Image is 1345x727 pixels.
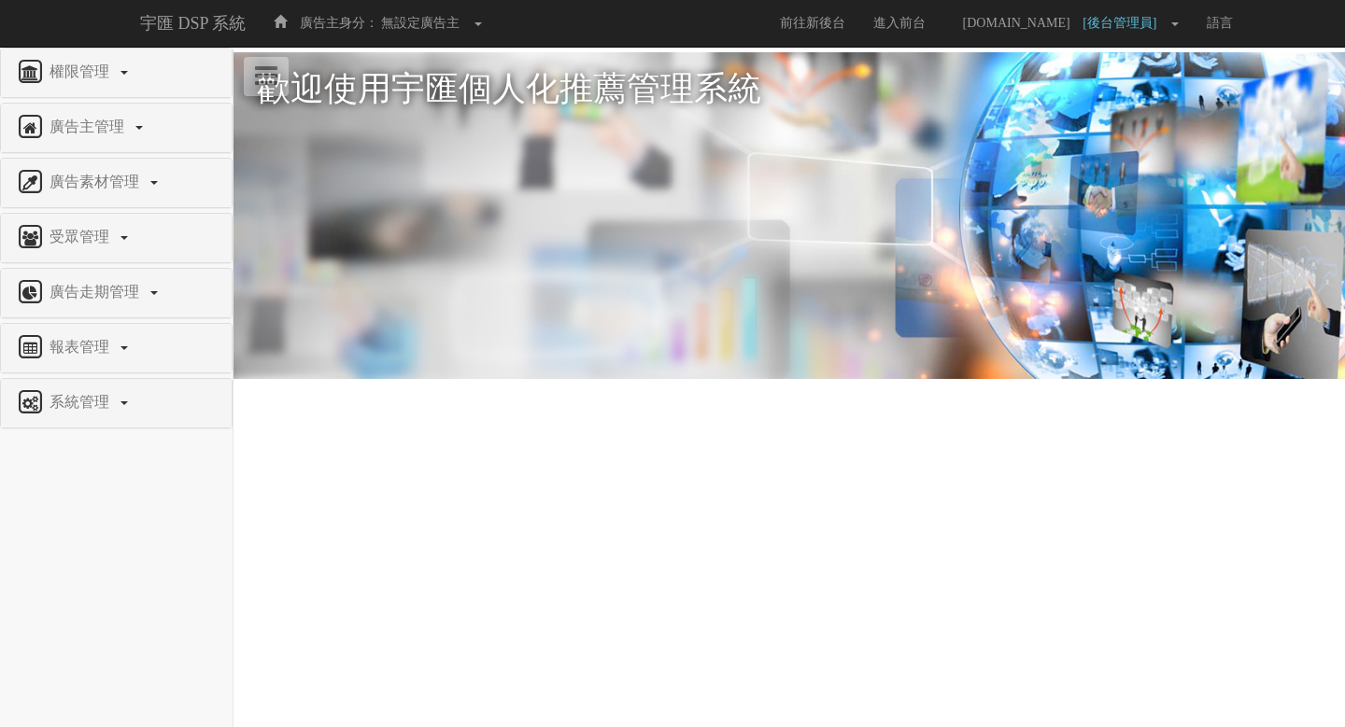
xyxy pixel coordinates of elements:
[954,16,1080,30] span: [DOMAIN_NAME]
[257,71,1322,108] h1: 歡迎使用宇匯個人化推薦管理系統
[15,278,218,308] a: 廣告走期管理
[45,394,119,410] span: 系統管理
[45,339,119,355] span: 報表管理
[45,119,134,134] span: 廣告主管理
[15,113,218,143] a: 廣告主管理
[15,333,218,363] a: 報表管理
[381,16,460,30] span: 無設定廣告主
[45,229,119,245] span: 受眾管理
[15,168,218,198] a: 廣告素材管理
[45,284,149,300] span: 廣告走期管理
[15,388,218,418] a: 系統管理
[45,174,149,189] span: 廣告素材管理
[300,16,378,30] span: 廣告主身分：
[1083,16,1166,30] span: [後台管理員]
[15,223,218,253] a: 受眾管理
[15,58,218,88] a: 權限管理
[45,63,119,79] span: 權限管理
